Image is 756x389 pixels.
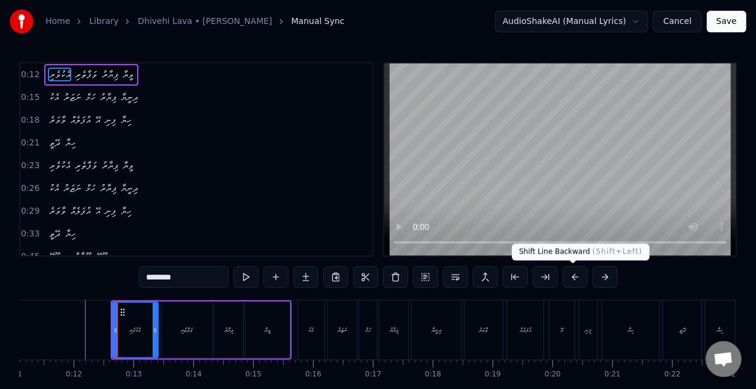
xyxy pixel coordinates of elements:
div: Open chat [706,341,742,377]
div: 0:17 [365,370,381,379]
span: ނަޒަރު [62,90,82,104]
span: 0:15 [21,92,40,104]
div: 0:15 [245,370,262,379]
span: އުފަލެއް [69,113,92,127]
span: އޭ [94,113,101,127]
span: ހަމް [84,90,96,104]
div: 0:14 [186,370,202,379]
span: ވާވަރެ [48,113,67,127]
div: ޕިޔާރު [224,326,233,335]
span: ދޭތީ [48,136,62,150]
span: ޕިޔާރު [99,90,117,104]
span: އެކު [48,90,60,104]
span: ހިޔާ [120,204,132,218]
div: ހަމް [365,326,371,335]
div: 0:13 [126,370,142,379]
span: ވަފާތެރި [74,68,98,81]
span: އެކުވެރި [48,159,71,172]
div: ވަފާތެރި [181,326,193,335]
span: 0:23 [21,160,40,172]
button: Save [707,11,746,32]
a: Dhivehi Lava • [PERSON_NAME] [138,16,272,28]
span: ދިނީޔާ [120,90,139,104]
div: ދިނީޔާ [432,326,441,335]
span: 0:18 [21,114,40,126]
div: 0:22 [664,370,681,379]
div: 0:21 [605,370,621,379]
span: ނޫރާން [73,250,93,263]
div: ފިނި [585,326,592,335]
span: ހިޔާ [120,113,132,127]
div: ޕިޔާރު [390,326,398,335]
button: Cancel [653,11,702,32]
span: Manual Sync [292,16,345,28]
span: 0:12 [21,69,40,81]
div: އުފަލެއް [520,326,532,335]
span: ފިނި [104,113,117,127]
span: އެކުވެރި [48,68,71,81]
span: 0:21 [21,137,40,149]
span: ހަމް [84,181,96,195]
span: ހިޔާ [64,136,77,150]
nav: breadcrumb [45,16,345,28]
span: ޕިޔާރު [101,68,119,81]
a: Library [89,16,119,28]
div: ވީޔާ [265,326,271,335]
span: ޕިޔާރު [99,181,117,195]
span: އޭ [94,204,101,218]
span: ޕޫލޭ [48,250,60,263]
div: 0:20 [545,370,561,379]
span: 0:33 [21,228,40,240]
div: ވާވަރެ [479,326,488,335]
div: 0:19 [485,370,501,379]
span: ދިނީޔާ [120,181,139,195]
div: 0:18 [425,370,441,379]
a: Home [45,16,70,28]
span: 0:29 [21,205,40,217]
span: ދޭތީ [48,227,62,241]
span: ނަޒަރު [62,181,82,195]
span: 0:45 [21,251,40,263]
span: ތި [63,250,71,263]
span: ( Shift+Left ) [593,247,643,256]
div: އޭ [561,326,564,335]
div: އެކުވެރި [130,326,141,335]
div: ހިޔާ [628,326,634,335]
span: ޕިޔާރު [101,159,119,172]
div: 0:12 [66,370,82,379]
div: 0:11 [6,370,22,379]
span: ވީޔާ [122,159,135,172]
span: ވީޔާ [122,68,135,81]
div: 0:16 [305,370,321,379]
div: ދޭތީ [679,326,685,335]
span: 0:26 [21,183,40,194]
img: youka [10,10,34,34]
span: ގޫލޭ [95,250,108,263]
div: އެކު [309,326,314,335]
span: ވާވަރެ [48,204,67,218]
span: ވަފާތެރި [74,159,98,172]
span: ފިނި [104,204,117,218]
span: އުފަލެއް [69,204,92,218]
span: ހިޔާ [64,227,77,241]
span: އެކު [48,181,60,195]
div: ހިޔާ [717,326,723,335]
div: ނަޒަރު [338,326,347,335]
div: Shift Line Backward [512,244,649,260]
